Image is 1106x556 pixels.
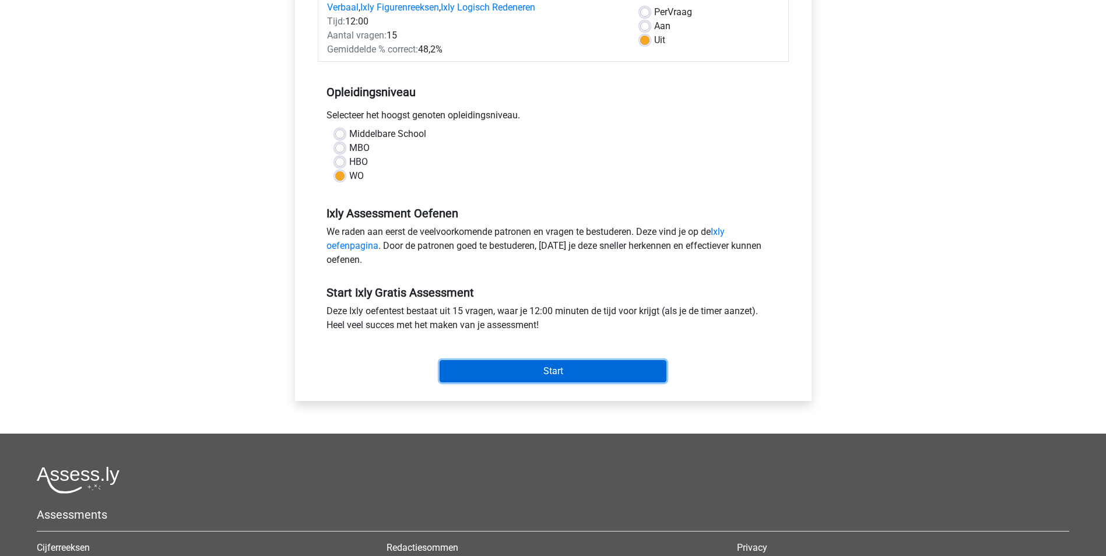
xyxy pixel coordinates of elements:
div: 48,2% [318,43,631,57]
a: Ixly Figurenreeksen [360,2,439,13]
span: Per [654,6,668,17]
span: Aantal vragen: [327,30,387,41]
span: Gemiddelde % correct: [327,44,418,55]
img: Assessly logo [37,466,120,494]
div: 12:00 [318,15,631,29]
div: We raden aan eerst de veelvoorkomende patronen en vragen te bestuderen. Deze vind je op de . Door... [318,225,789,272]
a: Privacy [737,542,767,553]
div: Selecteer het hoogst genoten opleidingsniveau. [318,108,789,127]
label: Aan [654,19,670,33]
div: 15 [318,29,631,43]
a: Ixly Logisch Redeneren [441,2,535,13]
a: Redactiesommen [387,542,458,553]
a: Cijferreeksen [37,542,90,553]
span: Tijd: [327,16,345,27]
label: WO [349,169,364,183]
label: MBO [349,141,370,155]
label: Vraag [654,5,692,19]
div: Deze Ixly oefentest bestaat uit 15 vragen, waar je 12:00 minuten de tijd voor krijgt (als je de t... [318,304,789,337]
h5: Ixly Assessment Oefenen [326,206,780,220]
label: HBO [349,155,368,169]
label: Middelbare School [349,127,426,141]
input: Start [440,360,666,382]
h5: Start Ixly Gratis Assessment [326,286,780,300]
h5: Assessments [37,508,1069,522]
h5: Opleidingsniveau [326,80,780,104]
label: Uit [654,33,665,47]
